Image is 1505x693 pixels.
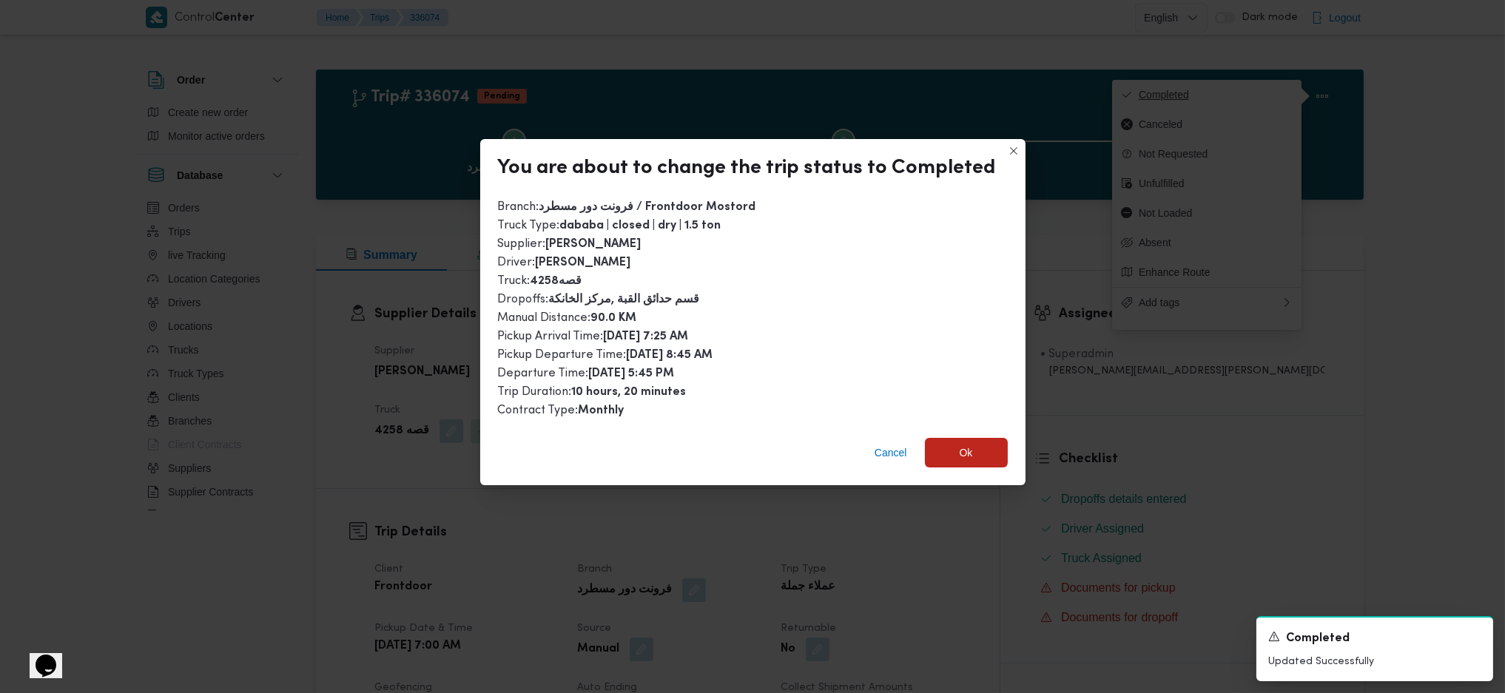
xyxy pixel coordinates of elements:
span: Driver : [498,257,631,268]
span: Cancel [875,444,907,462]
span: Supplier : [498,238,642,250]
b: Monthly [579,405,624,416]
span: Manual Distance : [498,312,637,324]
span: Pickup Arrival Time : [498,331,689,342]
b: [PERSON_NAME] [546,239,642,250]
button: Closes this modal window [1005,142,1023,160]
b: [DATE] 5:45 PM [589,368,675,379]
div: You are about to change the trip status to Completed [498,157,996,180]
b: 10 hours, 20 minutes [572,387,687,398]
span: Branch : [498,201,756,213]
button: Cancel [869,438,913,467]
span: Truck Type : [498,220,721,231]
p: Updated Successfully [1268,654,1481,669]
b: [DATE] 7:25 AM [604,331,689,342]
b: [PERSON_NAME] [536,257,631,268]
span: Trip Duration : [498,386,687,398]
span: Pickup Departure Time : [498,349,713,361]
b: قصه4258 [531,276,582,287]
b: [DATE] 8:45 AM [627,350,713,361]
div: Notification [1268,629,1481,648]
span: Truck : [498,275,582,287]
span: Contract Type : [498,405,624,416]
span: Completed [1286,630,1350,648]
span: Departure Time : [498,368,675,379]
iframe: chat widget [15,634,62,678]
b: 90.0 KM [591,313,637,324]
b: قسم حدائق القبة ,مركز الخانكة [549,294,700,305]
button: Ok [925,438,1008,467]
span: Dropoffs : [498,294,700,305]
b: dababa | closed | dry | 1.5 ton [560,220,721,231]
span: Ok [960,444,973,462]
b: فرونت دور مسطرد / Frontdoor Mostord [539,202,756,213]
